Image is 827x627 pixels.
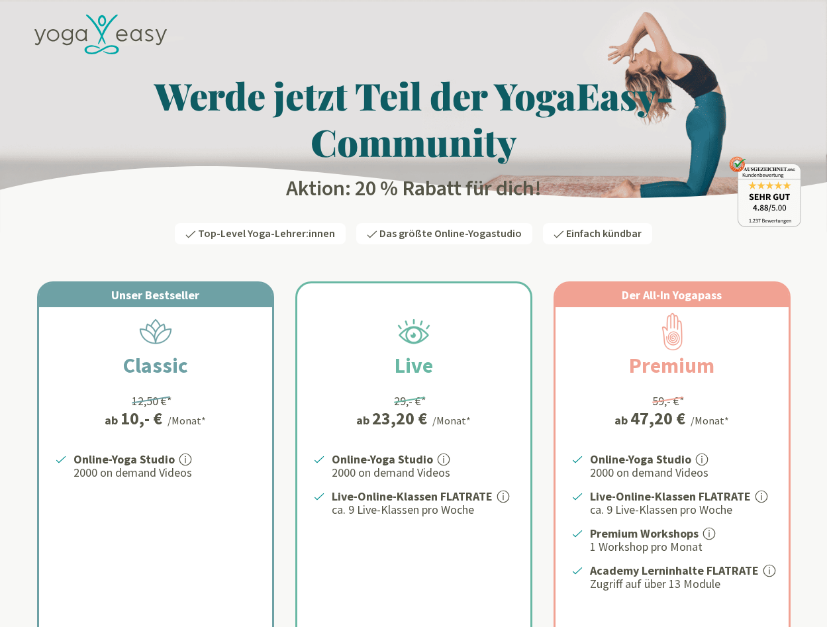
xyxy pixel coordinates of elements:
span: Der All-In Yogapass [622,287,722,303]
span: ab [356,411,372,429]
span: Das größte Online-Yogastudio [379,226,522,241]
strong: Academy Lerninhalte FLATRATE [590,563,759,578]
strong: Live-Online-Klassen FLATRATE [332,489,493,504]
div: 59,- €* [652,392,685,410]
p: ca. 9 Live-Klassen pro Woche [332,502,514,518]
p: ca. 9 Live-Klassen pro Woche [590,502,773,518]
span: Unser Bestseller [111,287,199,303]
div: /Monat* [432,412,471,428]
div: 12,50 €* [132,392,172,410]
div: 29,- €* [394,392,426,410]
span: Top-Level Yoga-Lehrer:innen [198,226,335,241]
h2: Premium [597,350,746,381]
strong: Premium Workshops [590,526,699,541]
span: Einfach kündbar [566,226,642,241]
span: ab [105,411,121,429]
img: ausgezeichnet_badge.png [729,156,801,227]
h2: Live [363,350,465,381]
h2: Aktion: 20 % Rabatt für dich! [26,175,801,202]
div: 10,- € [121,410,162,427]
strong: Online-Yoga Studio [590,452,691,467]
span: ab [614,411,630,429]
p: 2000 on demand Videos [590,465,773,481]
h2: Classic [91,350,220,381]
p: 2000 on demand Videos [73,465,256,481]
p: 1 Workshop pro Monat [590,539,773,555]
strong: Online-Yoga Studio [332,452,433,467]
div: 47,20 € [630,410,685,427]
strong: Online-Yoga Studio [73,452,175,467]
p: 2000 on demand Videos [332,465,514,481]
div: /Monat* [691,412,729,428]
div: /Monat* [168,412,206,428]
div: 23,20 € [372,410,427,427]
h1: Werde jetzt Teil der YogaEasy-Community [26,72,801,165]
strong: Live-Online-Klassen FLATRATE [590,489,751,504]
p: Zugriff auf über 13 Module [590,576,773,592]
